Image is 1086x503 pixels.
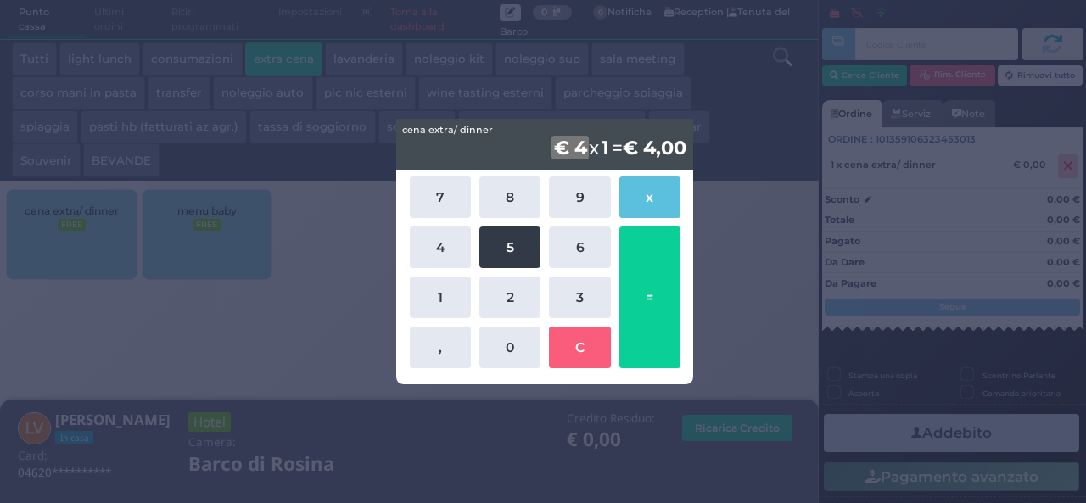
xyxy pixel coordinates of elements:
[396,119,693,170] div: x =
[479,277,540,318] button: 2
[410,226,471,268] button: 4
[619,176,680,218] button: x
[623,136,686,159] b: € 4,00
[479,226,540,268] button: 5
[619,226,680,368] button: =
[549,176,610,218] button: 9
[599,136,612,159] b: 1
[410,176,471,218] button: 7
[410,327,471,368] button: ,
[479,327,540,368] button: 0
[410,277,471,318] button: 1
[549,226,610,268] button: 6
[479,176,540,218] button: 8
[551,136,590,159] b: € 4
[402,123,493,137] span: cena extra/ dinner
[549,327,610,368] button: C
[549,277,610,318] button: 3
